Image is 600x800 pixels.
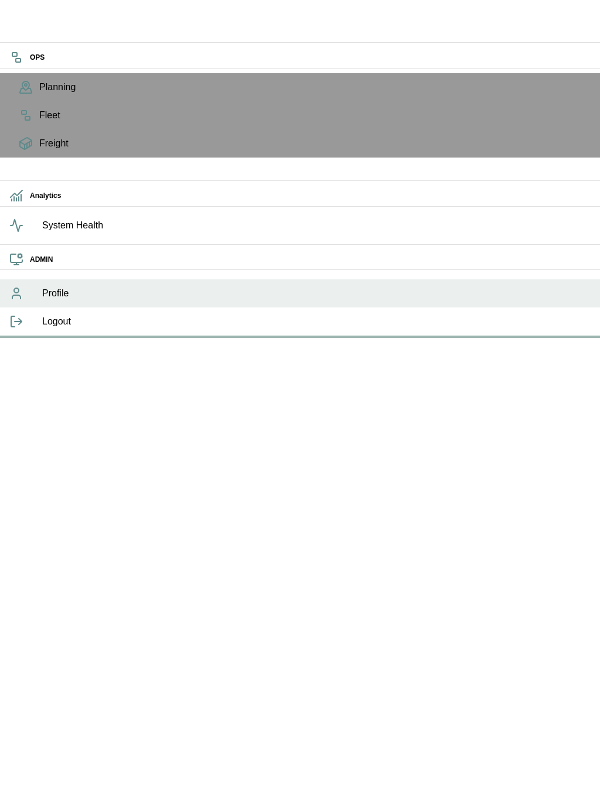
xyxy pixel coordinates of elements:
h6: OPS [30,52,591,63]
span: Planning [39,80,591,94]
h6: ADMIN [30,254,591,265]
span: Freight [39,136,591,151]
h6: Analytics [30,190,591,201]
span: Logout [42,314,591,329]
span: Fleet [39,108,591,122]
span: System Health [42,218,591,233]
span: Profile [42,286,591,300]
